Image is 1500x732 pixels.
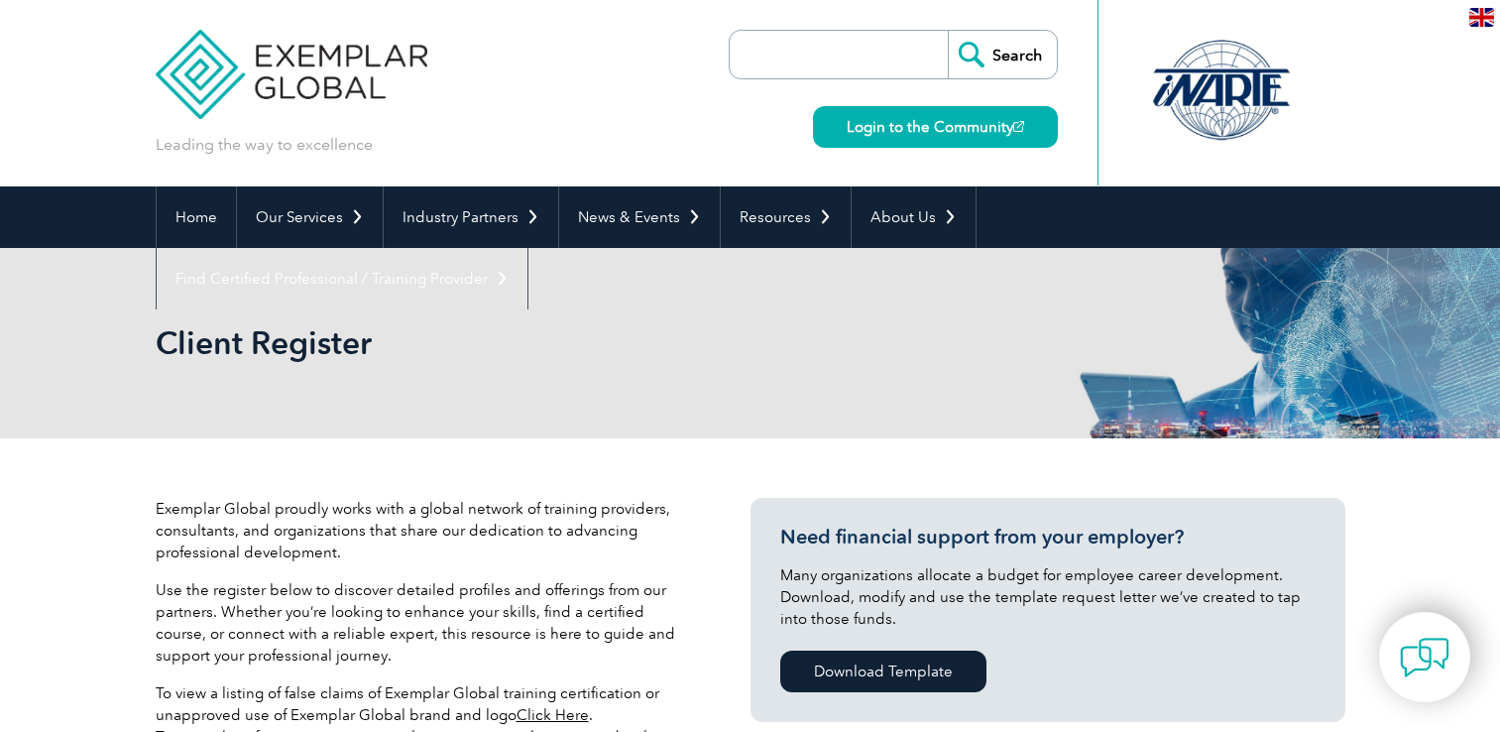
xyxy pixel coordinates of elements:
[384,186,558,248] a: Industry Partners
[780,525,1316,549] h3: Need financial support from your employer?
[813,106,1058,148] a: Login to the Community
[559,186,720,248] a: News & Events
[156,134,373,156] p: Leading the way to excellence
[157,248,527,309] a: Find Certified Professional / Training Provider
[237,186,383,248] a: Our Services
[948,31,1057,78] input: Search
[1469,8,1494,27] img: en
[1013,121,1024,132] img: open_square.png
[156,327,988,359] h2: Client Register
[780,564,1316,630] p: Many organizations allocate a budget for employee career development. Download, modify and use th...
[156,579,691,667] p: Use the register below to discover detailed profiles and offerings from our partners. Whether you...
[852,186,976,248] a: About Us
[157,186,236,248] a: Home
[517,706,589,724] a: Click Here
[780,651,986,692] a: Download Template
[156,498,691,563] p: Exemplar Global proudly works with a global network of training providers, consultants, and organ...
[1400,633,1449,682] img: contact-chat.png
[721,186,851,248] a: Resources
